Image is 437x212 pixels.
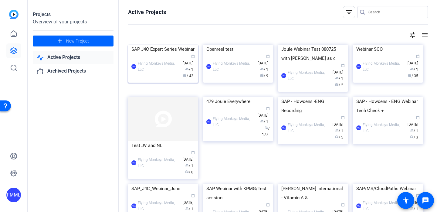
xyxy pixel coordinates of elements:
[266,107,270,110] span: calendar_today
[258,107,270,118] span: [DATE]
[33,65,113,77] a: Archived Projects
[185,170,189,173] span: radio
[408,74,412,77] span: radio
[131,141,195,150] div: Test JV and NL
[206,45,270,54] div: Openreel test
[356,64,361,69] div: FMML
[335,135,339,138] span: radio
[341,116,345,119] span: calendar_today
[341,203,345,207] span: calendar_today
[191,194,195,197] span: calendar_today
[33,18,113,26] div: Overview of your projects
[341,63,345,67] span: calendar_today
[185,207,193,211] span: / 1
[266,54,270,58] span: calendar_today
[402,197,409,204] mat-icon: accessibility
[33,51,113,64] a: Active Projects
[410,67,414,71] span: group
[410,135,414,138] span: radio
[66,38,89,44] span: New Project
[185,207,189,210] span: group
[206,184,270,202] div: SAP Webinar with KPMG/Test session
[281,97,345,115] div: SAP - Howdens -ENG Recording
[185,163,189,167] span: group
[191,54,195,58] span: calendar_today
[260,67,264,71] span: group
[421,31,428,39] mat-icon: list
[363,200,405,212] div: Flying Monkeys Media, LLC
[335,83,339,86] span: radio
[265,126,268,129] span: radio
[345,9,353,16] mat-icon: filter_list
[6,188,21,202] div: FMML
[266,203,270,207] span: calendar_today
[422,197,429,204] mat-icon: message
[131,184,195,193] div: SAP_J4C_Webinar_June
[333,116,345,127] span: [DATE]
[185,164,193,168] span: / 1
[410,129,418,133] span: / 1
[213,60,255,73] div: Flying Monkeys Media, LLC
[262,126,270,137] span: / 177
[138,60,180,73] div: Flying Monkeys Media, LLC
[138,157,180,169] div: Flying Monkeys Media, LLC
[260,74,264,77] span: radio
[56,37,64,45] mat-icon: add
[335,128,339,132] span: group
[260,119,264,123] span: group
[183,74,187,77] span: radio
[281,125,286,130] div: FMML
[281,73,286,78] div: FMML
[356,125,361,130] div: FMML
[281,184,345,202] div: [PERSON_NAME] International - Vitamin A &
[410,67,418,72] span: / 1
[185,67,193,72] span: / 1
[131,64,136,69] div: FMML
[131,45,195,54] div: SAP J4C Expert Series Webinar
[416,194,420,197] span: calendar_today
[410,135,418,139] span: / 3
[335,135,343,139] span: / 5
[281,45,345,63] div: Joule Webinar Test 080725 with [PERSON_NAME] as c
[409,31,416,39] mat-icon: tune
[33,36,113,46] button: New Project
[128,9,166,16] h1: Active Projects
[206,119,211,124] div: FMML
[191,151,195,154] span: calendar_today
[183,74,193,78] span: / 42
[260,67,268,72] span: / 1
[185,67,189,71] span: group
[131,203,136,208] div: FMML
[335,129,343,133] span: / 1
[335,83,343,87] span: / 2
[363,122,405,134] div: Flying Monkeys Media, LLC
[356,45,420,54] div: Webinar SCO
[185,170,193,174] span: / 0
[416,54,420,58] span: calendar_today
[288,122,330,134] div: Flying Monkeys Media, LLC
[356,184,420,193] div: SAP/MS/CloudPaths Webinar
[408,74,418,78] span: / 35
[363,60,405,73] div: Flying Monkeys Media, LLC
[131,160,136,165] div: FMML
[335,76,339,80] span: group
[213,116,255,128] div: Flying Monkeys Media, LLC
[410,207,418,211] span: / 1
[356,97,420,115] div: SAP - Howdens - ENG Webinar Tech Check +
[288,70,330,82] div: Flying Monkeys Media, LLC
[33,11,113,18] div: Projects
[410,128,414,132] span: group
[260,74,268,78] span: / 9
[138,200,180,212] div: Flying Monkeys Media, LLC
[335,77,343,81] span: / 1
[416,116,420,119] span: calendar_today
[368,9,423,16] input: Search
[206,97,270,106] div: 479 Joule Everywhere
[356,203,361,208] div: FMML
[206,64,211,69] div: FMML
[183,194,195,205] span: [DATE]
[9,10,19,19] img: blue-gradient.svg
[260,120,268,124] span: / 1
[408,116,420,127] span: [DATE]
